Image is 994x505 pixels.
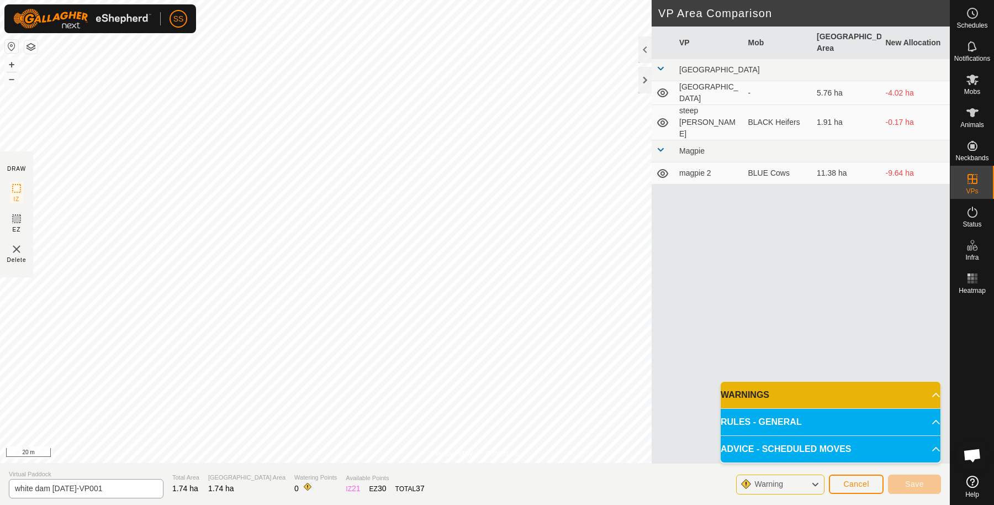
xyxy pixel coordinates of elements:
button: – [5,72,18,86]
span: 21 [352,484,361,493]
div: BLUE Cows [748,167,808,179]
span: Watering Points [294,473,337,482]
div: IZ [346,483,360,495]
td: 5.76 ha [812,81,881,105]
span: 37 [416,484,425,493]
p-accordion-header: WARNINGS [721,382,940,408]
a: Privacy Policy [431,449,473,459]
span: Total Area [172,473,199,482]
span: 1.74 ha [172,484,198,493]
span: VPs [966,188,978,194]
span: IZ [14,195,20,203]
span: Cancel [843,480,869,488]
th: Mob [744,27,813,59]
span: 1.74 ha [208,484,234,493]
button: Reset Map [5,40,18,53]
span: 30 [378,484,387,493]
td: -4.02 ha [881,81,950,105]
button: Save [888,475,941,494]
span: [GEOGRAPHIC_DATA] Area [208,473,285,482]
span: Magpie [679,146,705,155]
td: -0.17 ha [881,105,950,140]
div: - [748,87,808,99]
span: WARNINGS [721,388,769,402]
button: + [5,58,18,71]
span: Heatmap [959,287,986,294]
a: Help [950,471,994,502]
td: magpie 2 [675,162,744,185]
button: Map Layers [24,40,38,54]
a: Contact Us [486,449,519,459]
td: [GEOGRAPHIC_DATA] [675,81,744,105]
th: [GEOGRAPHIC_DATA] Area [812,27,881,59]
span: RULES - GENERAL [721,415,802,429]
div: BLACK Heifers [748,117,808,128]
p-accordion-header: RULES - GENERAL [721,409,940,435]
div: TOTAL [395,483,425,495]
span: [GEOGRAPHIC_DATA] [679,65,760,74]
span: Notifications [954,55,990,62]
span: Animals [960,122,984,128]
img: VP [10,243,23,256]
span: Mobs [964,88,980,95]
span: Neckbands [955,155,988,161]
span: Schedules [956,22,987,29]
td: steep [PERSON_NAME] [675,105,744,140]
span: EZ [13,225,21,234]
span: Virtual Paddock [9,470,163,479]
span: Delete [7,256,27,264]
div: Open chat [956,439,989,472]
span: ADVICE - SCHEDULED MOVES [721,443,851,456]
span: 0 [294,484,299,493]
th: New Allocation [881,27,950,59]
span: Save [905,480,924,488]
span: Help [965,491,979,498]
span: Infra [965,254,979,261]
td: 1.91 ha [812,105,881,140]
p-accordion-header: ADVICE - SCHEDULED MOVES [721,436,940,462]
th: VP [675,27,744,59]
img: Gallagher Logo [13,9,151,29]
span: Warning [754,480,783,488]
h2: VP Area Comparison [658,7,950,20]
span: Available Points [346,474,424,483]
span: Status [963,221,981,228]
td: -9.64 ha [881,162,950,185]
button: Cancel [829,475,884,494]
span: SS [173,13,184,25]
td: 11.38 ha [812,162,881,185]
div: EZ [369,483,387,495]
div: DRAW [7,165,26,173]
